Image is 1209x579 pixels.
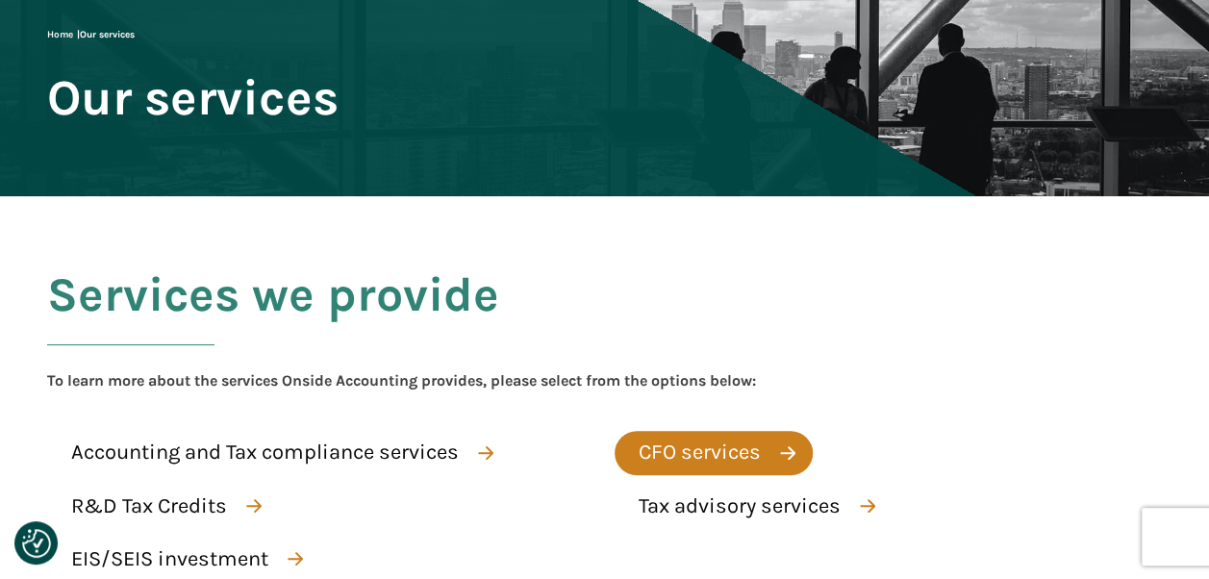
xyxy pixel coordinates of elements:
[71,490,227,523] div: R&D Tax Credits
[22,529,51,558] button: Consent Preferences
[639,436,761,469] div: CFO services
[22,529,51,558] img: Revisit consent button
[47,268,499,368] h2: Services we provide
[47,29,73,40] a: Home
[47,485,279,528] a: R&D Tax Credits
[615,431,813,474] a: CFO services
[47,368,756,393] div: To learn more about the services Onside Accounting provides, please select from the options below:
[47,431,511,474] a: Accounting and Tax compliance services
[71,436,459,469] div: Accounting and Tax compliance services
[615,485,893,528] a: Tax advisory services
[639,490,841,523] div: Tax advisory services
[47,29,135,40] span: |
[47,71,339,124] span: Our services
[80,29,135,40] span: Our services
[71,542,268,576] div: EIS/SEIS investment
